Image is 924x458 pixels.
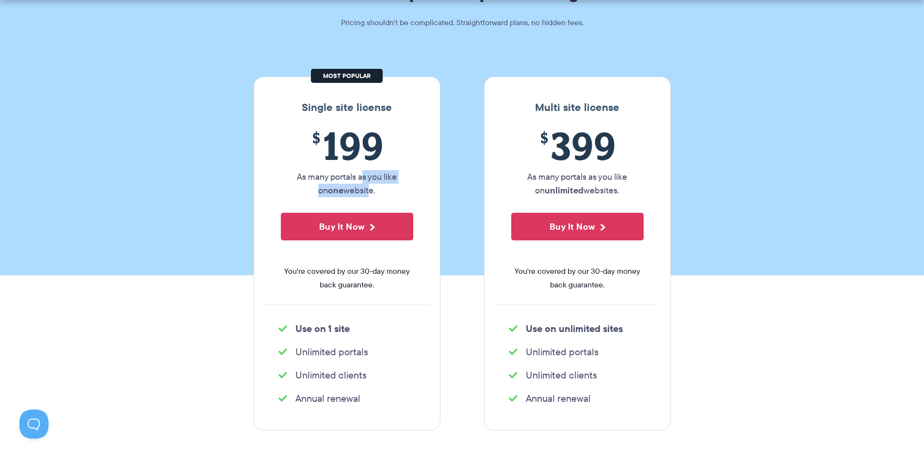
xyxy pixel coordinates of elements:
li: Annual renewal [509,392,646,405]
li: Unlimited portals [278,345,416,359]
li: Unlimited clients [509,368,646,382]
h3: Multi site license [494,101,661,114]
iframe: Toggle Customer Support [19,410,49,439]
strong: Use on unlimited sites [526,321,623,336]
li: Unlimited portals [509,345,646,359]
h3: Single site license [264,101,430,114]
span: 399 [511,124,644,168]
span: You're covered by our 30-day money back guarantee. [281,265,413,292]
span: 199 [281,124,413,168]
strong: unlimited [545,184,584,197]
button: Buy It Now [281,213,413,240]
p: As many portals as you like on website. [281,170,413,197]
li: Annual renewal [278,392,416,405]
p: As many portals as you like on websites. [511,170,644,197]
button: Buy It Now [511,213,644,240]
strong: one [328,184,343,197]
li: Unlimited clients [278,368,416,382]
strong: Use on 1 site [295,321,350,336]
p: Pricing shouldn't be complicated. Straightforward plans, no hidden fees. [317,16,608,30]
span: You're covered by our 30-day money back guarantee. [511,265,644,292]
